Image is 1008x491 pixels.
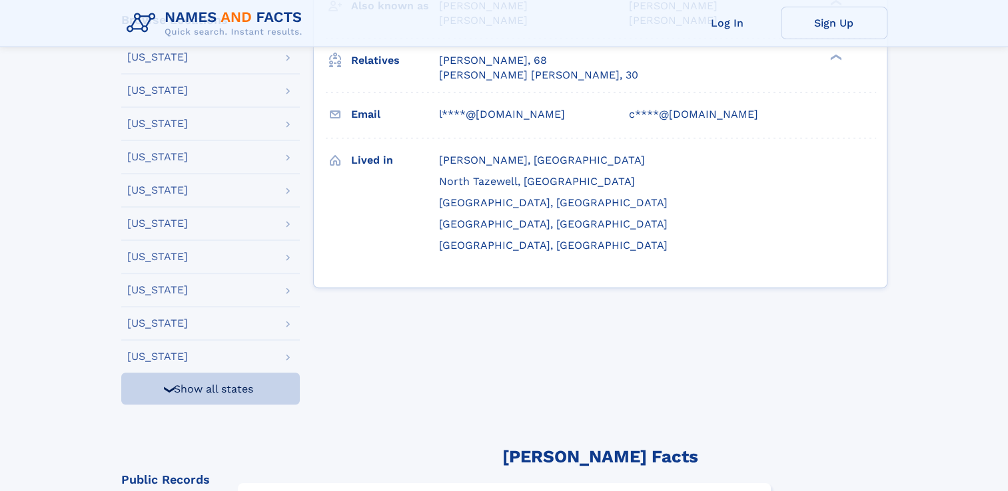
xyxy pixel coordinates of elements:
span: [GEOGRAPHIC_DATA], [GEOGRAPHIC_DATA] [439,239,668,251]
div: [US_STATE] [127,85,188,96]
div: [US_STATE] [127,318,188,329]
span: [GEOGRAPHIC_DATA], [GEOGRAPHIC_DATA] [439,218,668,230]
div: [US_STATE] [127,185,188,196]
h1: [PERSON_NAME] Facts [502,447,698,483]
div: ❯ [161,385,177,393]
div: [US_STATE] [127,118,188,129]
a: [PERSON_NAME] [PERSON_NAME], 30 [439,68,638,82]
h3: Relatives [351,49,439,72]
span: [PERSON_NAME], [GEOGRAPHIC_DATA] [439,154,645,166]
span: North Tazewell, [GEOGRAPHIC_DATA] [439,175,635,188]
div: [US_STATE] [127,351,188,362]
img: Logo Names and Facts [121,5,313,41]
h3: Email [351,103,439,126]
a: [PERSON_NAME], 68 [439,53,547,68]
h3: Lived in [351,149,439,172]
div: [US_STATE] [127,52,188,63]
div: Show all states [121,373,300,405]
div: [US_STATE] [127,251,188,262]
span: [GEOGRAPHIC_DATA], [GEOGRAPHIC_DATA] [439,196,668,209]
div: [US_STATE] [127,152,188,162]
div: ❯ [827,53,843,61]
a: Log In [674,7,781,39]
div: [US_STATE] [127,218,188,229]
a: Sign Up [781,7,887,39]
div: [US_STATE] [127,285,188,295]
div: Public Records [121,474,210,486]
